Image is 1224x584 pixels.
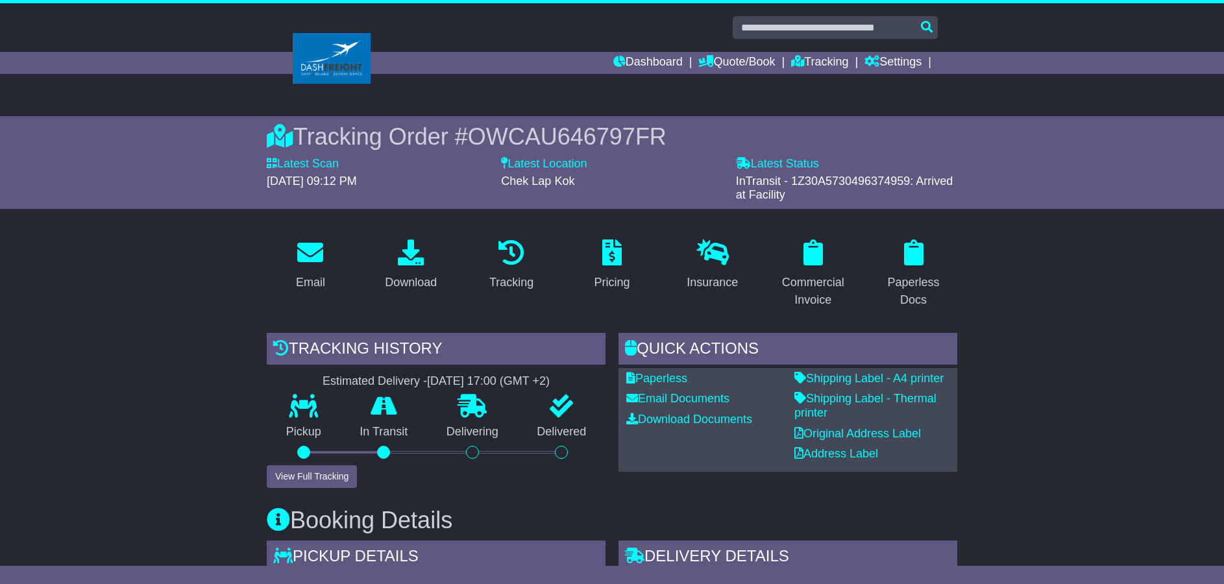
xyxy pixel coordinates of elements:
[618,333,957,368] div: Quick Actions
[489,274,533,291] div: Tracking
[501,157,587,171] label: Latest Location
[585,235,638,296] a: Pricing
[626,372,687,385] a: Paperless
[267,374,606,389] div: Estimated Delivery -
[794,372,944,385] a: Shipping Label - A4 printer
[267,425,341,439] p: Pickup
[794,427,921,440] a: Original Address Label
[791,52,848,74] a: Tracking
[878,274,949,309] div: Paperless Docs
[594,274,630,291] div: Pricing
[427,425,518,439] p: Delivering
[501,175,574,188] span: Chek Lap Kok
[794,447,878,460] a: Address Label
[427,374,550,389] div: [DATE] 17:00 (GMT +2)
[864,52,922,74] a: Settings
[267,541,606,576] div: Pickup Details
[794,392,936,419] a: Shipping Label - Thermal printer
[481,235,542,296] a: Tracking
[678,235,746,296] a: Insurance
[687,274,738,291] div: Insurance
[267,333,606,368] div: Tracking history
[618,541,957,576] div: Delivery Details
[626,392,729,405] a: Email Documents
[267,123,957,151] div: Tracking Order #
[376,235,445,296] a: Download
[777,274,848,309] div: Commercial Invoice
[296,274,325,291] div: Email
[870,235,957,313] a: Paperless Docs
[267,175,357,188] span: [DATE] 09:12 PM
[626,413,752,426] a: Download Documents
[341,425,428,439] p: In Transit
[267,157,339,171] label: Latest Scan
[736,175,953,202] span: InTransit - 1Z30A5730496374959: Arrived at Facility
[385,274,437,291] div: Download
[267,507,957,533] h3: Booking Details
[288,235,334,296] a: Email
[267,465,357,488] button: View Full Tracking
[518,425,606,439] p: Delivered
[698,52,775,74] a: Quote/Book
[468,123,667,150] span: OWCAU646797FR
[613,52,683,74] a: Dashboard
[769,235,857,313] a: Commercial Invoice
[736,157,819,171] label: Latest Status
